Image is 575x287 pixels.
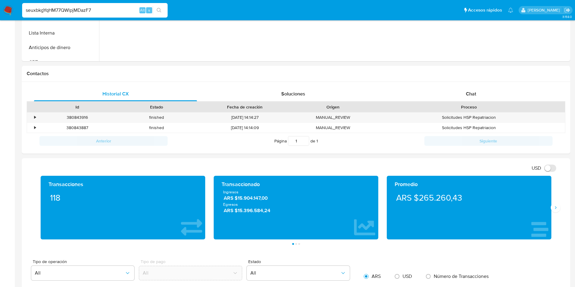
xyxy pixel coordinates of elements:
[102,90,129,97] span: Historial CX
[293,112,373,122] div: MANUAL_REVIEW
[373,112,565,122] div: Solicitudes HSP Repatriacion
[34,125,36,131] div: •
[201,104,289,110] div: Fecha de creación
[38,123,117,133] div: 380843887
[23,55,99,69] button: CBT
[468,7,502,13] span: Accesos rápidos
[562,14,572,19] span: 3.158.0
[140,7,145,13] span: Alt
[293,123,373,133] div: MANUAL_REVIEW
[466,90,476,97] span: Chat
[39,136,168,146] button: Anterior
[153,6,165,15] button: search-icon
[377,104,561,110] div: Proceso
[22,6,168,14] input: Buscar usuario o caso...
[23,26,99,40] button: Lista Interna
[27,71,565,77] h1: Contactos
[298,104,369,110] div: Origen
[38,112,117,122] div: 380843916
[508,8,513,13] a: Notificaciones
[42,104,113,110] div: Id
[316,138,318,144] span: 1
[564,7,570,13] a: Salir
[121,104,192,110] div: Estado
[196,123,293,133] div: [DATE] 14:14:09
[117,123,196,133] div: finished
[196,112,293,122] div: [DATE] 14:14:27
[117,112,196,122] div: finished
[148,7,150,13] span: s
[424,136,553,146] button: Siguiente
[23,40,99,55] button: Anticipos de dinero
[34,115,36,120] div: •
[373,123,565,133] div: Solicitudes HSP Repatriacion
[281,90,305,97] span: Soluciones
[274,136,318,146] span: Página de
[528,7,562,13] p: nicolas.duclosson@mercadolibre.com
